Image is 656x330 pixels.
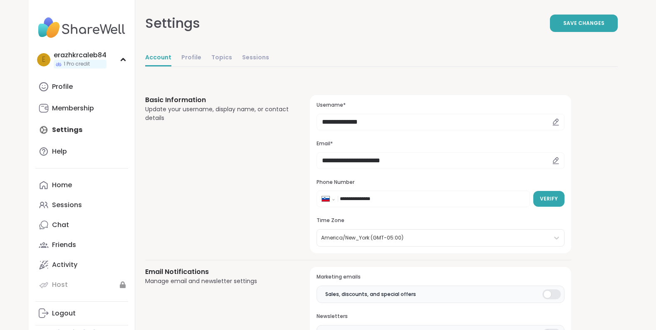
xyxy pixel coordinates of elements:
a: Chat [35,215,128,235]
div: Home [52,181,72,190]
img: ShareWell Nav Logo [35,13,128,42]
h3: Basic Information [145,95,290,105]
div: Friends [52,240,76,249]
a: Help [35,142,128,161]
div: Host [52,280,68,289]
div: Update your username, display name, or contact details [145,105,290,122]
a: Logout [35,303,128,323]
a: Home [35,175,128,195]
div: Chat [52,220,69,230]
h3: Phone Number [317,179,564,186]
a: Activity [35,255,128,275]
div: Sessions [52,200,82,210]
a: Topics [211,50,232,66]
h3: Time Zone [317,217,564,224]
a: Friends [35,235,128,255]
span: Verify [540,195,558,203]
a: Account [145,50,171,66]
span: e [42,54,45,65]
span: 1 Pro credit [64,61,90,68]
button: Verify [533,191,564,207]
a: Profile [181,50,201,66]
div: Manage email and newsletter settings [145,277,290,286]
h3: Username* [317,102,564,109]
h3: Newsletters [317,313,564,320]
h3: Email* [317,140,564,147]
a: Membership [35,98,128,118]
a: Profile [35,77,128,97]
div: Settings [145,13,200,33]
span: Sales, discounts, and special offers [325,291,416,298]
div: Activity [52,260,77,269]
h3: Email Notifications [145,267,290,277]
span: Save Changes [563,20,604,27]
a: Sessions [242,50,269,66]
div: Membership [52,104,94,113]
div: Help [52,147,67,156]
h3: Marketing emails [317,274,564,281]
div: Logout [52,309,76,318]
a: Sessions [35,195,128,215]
a: Host [35,275,128,295]
div: Profile [52,82,73,91]
button: Save Changes [550,15,618,32]
div: erazhkrcaleb84 [54,51,106,60]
